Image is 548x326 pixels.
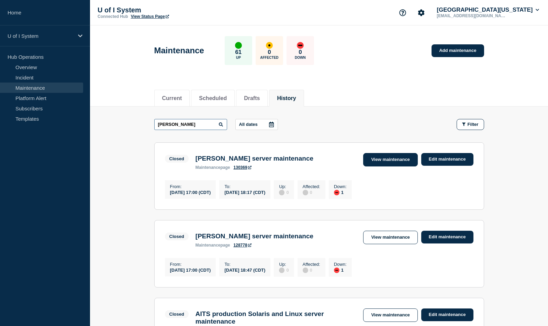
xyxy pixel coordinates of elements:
p: To : [224,184,265,189]
div: [DATE] 18:17 (CDT) [224,189,265,195]
p: Up : [279,262,289,267]
input: Search maintenances [154,119,227,130]
span: maintenance [195,243,221,248]
div: Closed [169,234,184,239]
h3: [PERSON_NAME] server maintenance [195,232,313,240]
p: 61 [235,49,242,56]
p: Affected : [303,184,320,189]
a: Add maintenance [432,44,484,57]
p: Down : [334,262,347,267]
div: Closed [169,312,184,317]
p: Down [295,56,306,59]
div: [DATE] 18:47 (CDT) [224,267,265,273]
a: View Status Page [131,14,169,19]
span: Filter [468,122,479,127]
p: From : [170,184,211,189]
p: [EMAIL_ADDRESS][DOMAIN_NAME] [435,13,507,18]
div: down [334,190,339,195]
div: disabled [279,268,284,273]
div: disabled [279,190,284,195]
p: page [195,243,230,248]
div: disabled [303,190,308,195]
h3: [PERSON_NAME] server maintenance [195,155,313,162]
h1: Maintenance [154,46,204,55]
div: Closed [169,156,184,161]
p: Affected [260,56,278,59]
a: Edit maintenance [421,153,473,166]
div: 1 [334,189,347,195]
p: Connected Hub [98,14,128,19]
h3: AITS production Solaris and Linux server maintenance [195,310,357,325]
button: History [277,95,296,101]
div: 0 [303,267,320,273]
p: page [195,165,230,170]
span: maintenance [195,165,221,170]
p: Down : [334,184,347,189]
p: 0 [299,49,302,56]
button: Scheduled [199,95,227,101]
a: View maintenance [363,231,417,244]
div: affected [266,42,273,49]
a: Edit maintenance [421,231,473,243]
a: View maintenance [363,153,417,166]
a: 130369 [234,165,251,170]
button: Support [395,6,410,20]
p: Up [236,56,241,59]
button: Current [162,95,182,101]
div: [DATE] 17:00 (CDT) [170,267,211,273]
p: U of I System [98,6,235,14]
div: 0 [279,189,289,195]
button: [GEOGRAPHIC_DATA][US_STATE] [435,7,540,13]
p: Up : [279,184,289,189]
div: down [297,42,304,49]
button: Filter [457,119,484,130]
div: up [235,42,242,49]
a: View maintenance [363,308,417,322]
a: 128778 [234,243,251,248]
p: To : [224,262,265,267]
div: 1 [334,267,347,273]
p: From : [170,262,211,267]
div: 0 [303,189,320,195]
p: Affected : [303,262,320,267]
button: Drafts [244,95,260,101]
div: down [334,268,339,273]
p: All dates [239,122,258,127]
button: All dates [235,119,278,130]
div: 0 [279,267,289,273]
button: Account settings [414,6,428,20]
div: [DATE] 17:00 (CDT) [170,189,211,195]
a: Edit maintenance [421,308,473,321]
p: 0 [268,49,271,56]
p: U of I System [8,33,74,39]
div: disabled [303,268,308,273]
